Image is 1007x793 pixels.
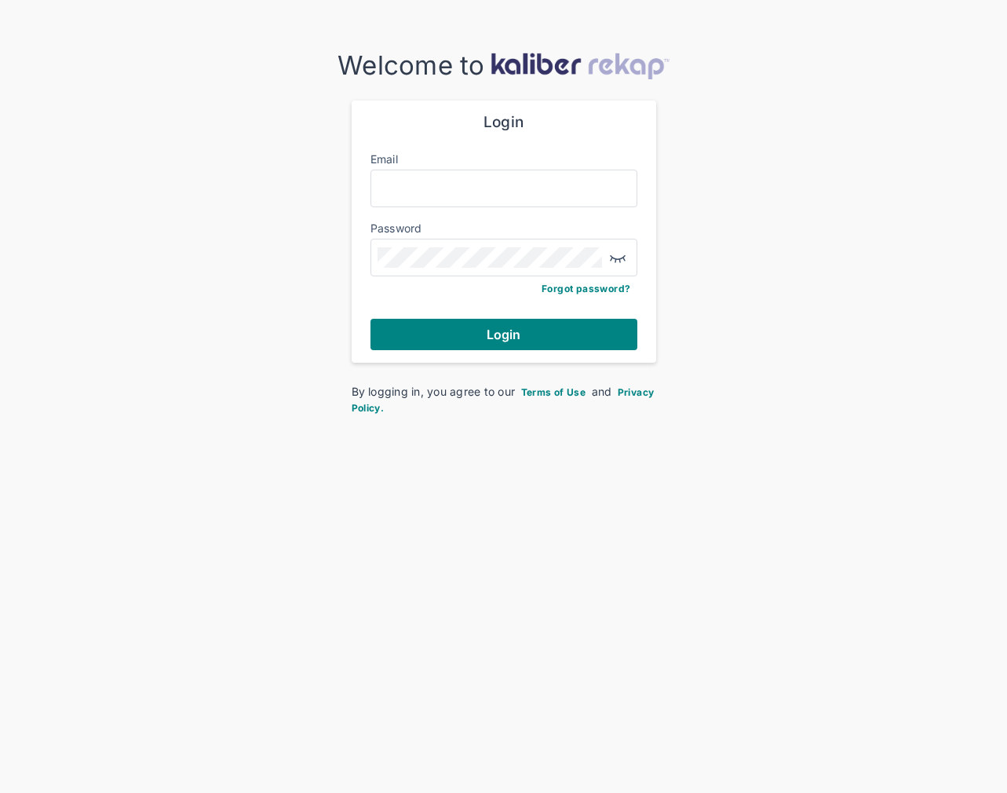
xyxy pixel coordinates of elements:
label: Password [370,221,422,235]
span: Privacy Policy. [352,386,655,414]
div: By logging in, you agree to our and [352,384,656,415]
div: Login [370,113,637,132]
a: Forgot password? [542,283,630,294]
label: Email [370,152,398,166]
a: Terms of Use [519,385,589,398]
button: Login [370,319,637,350]
span: Terms of Use [521,386,586,398]
a: Privacy Policy. [352,385,655,414]
span: Login [487,327,521,342]
img: eye-closed.fa43b6e4.svg [608,248,627,267]
img: kaliber-logo [491,53,670,79]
